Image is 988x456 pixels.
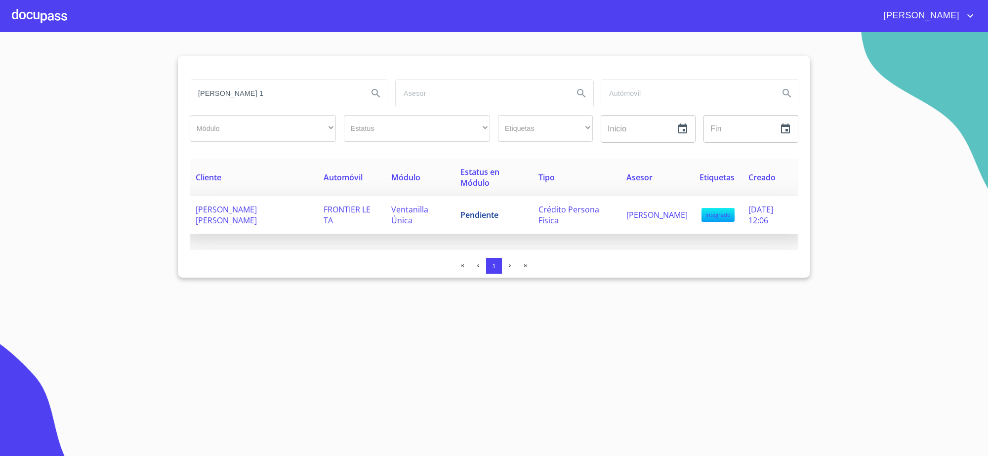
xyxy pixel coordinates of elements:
button: Search [570,82,593,105]
span: [PERSON_NAME] [PERSON_NAME] [196,204,257,226]
span: Cliente [196,172,221,183]
span: Tipo [538,172,555,183]
span: Etiquetas [700,172,735,183]
span: integrado [701,208,735,222]
span: [PERSON_NAME] [626,209,688,220]
span: Crédito Persona Física [538,204,599,226]
span: [DATE] 12:06 [748,204,773,226]
div: ​ [344,115,490,142]
span: Pendiente [460,209,498,220]
div: ​ [498,115,593,142]
span: Automóvil [324,172,363,183]
button: Search [364,82,388,105]
input: search [190,80,360,107]
span: Módulo [391,172,420,183]
button: Search [775,82,799,105]
span: [PERSON_NAME] [876,8,964,24]
button: 1 [486,258,502,274]
span: Asesor [626,172,653,183]
input: search [396,80,566,107]
div: ​ [190,115,336,142]
span: Creado [748,172,776,183]
span: 1 [492,262,495,270]
span: Estatus en Módulo [460,166,499,188]
button: account of current user [876,8,976,24]
input: search [601,80,771,107]
span: Ventanilla Única [391,204,428,226]
span: FRONTIER LE TA [324,204,370,226]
